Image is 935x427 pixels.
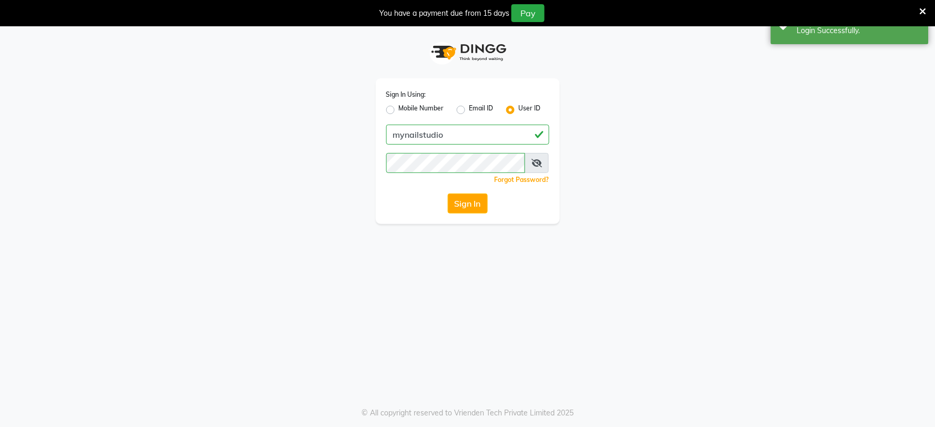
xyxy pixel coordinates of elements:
[469,104,494,116] label: Email ID
[386,153,526,173] input: Username
[448,194,488,213] button: Sign In
[379,8,509,19] div: You have a payment due from 15 days
[426,37,510,68] img: logo1.svg
[399,104,444,116] label: Mobile Number
[519,104,541,116] label: User ID
[386,90,426,99] label: Sign In Using:
[495,176,549,184] a: Forgot Password?
[386,125,549,145] input: Username
[797,25,921,36] div: Login Successfully.
[511,4,545,22] button: Pay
